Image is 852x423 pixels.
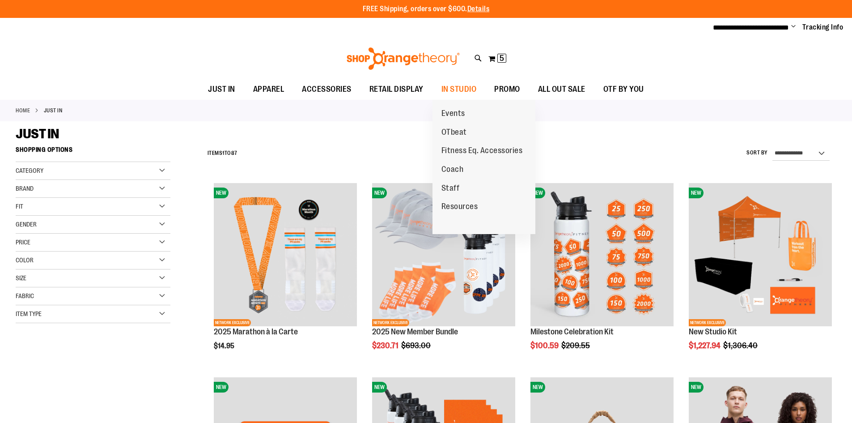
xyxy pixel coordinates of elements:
[214,183,357,326] img: 2025 Marathon à la Carte
[372,382,387,393] span: NEW
[530,183,674,326] img: Milestone Celebration Kit
[526,179,678,373] div: product
[302,79,352,99] span: ACCESSORIES
[214,183,357,328] a: 2025 Marathon à la CarteNEWNETWORK EXCLUSIVE
[16,203,23,210] span: Fit
[214,327,298,336] a: 2025 Marathon à la Carte
[372,183,515,328] a: 2025 New Member BundleNEWNETWORK EXCLUSIVE
[441,165,464,176] span: Coach
[561,341,591,350] span: $209.55
[253,79,284,99] span: APPAREL
[372,319,409,326] span: NETWORK EXCLUSIVE
[222,150,225,156] span: 1
[467,5,490,13] a: Details
[791,23,796,32] button: Account menu
[689,183,832,326] img: New Studio Kit
[538,79,585,99] span: ALL OUT SALE
[16,107,30,115] a: Home
[209,179,361,373] div: product
[16,310,42,317] span: Item Type
[16,167,43,174] span: Category
[372,183,515,326] img: 2025 New Member Bundle
[689,188,704,198] span: NEW
[689,341,722,350] span: $1,227.94
[16,142,170,162] strong: Shopping Options
[345,47,461,70] img: Shop Orangetheory
[689,183,832,328] a: New Studio KitNEWNETWORK EXCLUSIVE
[500,54,504,63] span: 5
[16,256,34,264] span: Color
[16,126,59,141] span: JUST IN
[44,107,63,115] strong: JUST IN
[494,79,520,99] span: PROMO
[441,128,467,139] span: OTbeat
[603,79,644,99] span: OTF BY YOU
[208,146,237,160] h2: Items to
[372,327,458,336] a: 2025 New Member Bundle
[372,341,400,350] span: $230.71
[530,183,674,328] a: Milestone Celebration KitNEW
[684,179,836,373] div: product
[530,341,560,350] span: $100.59
[16,221,37,228] span: Gender
[441,79,477,99] span: IN STUDIO
[208,79,235,99] span: JUST IN
[363,4,490,14] p: FREE Shipping, orders over $600.
[530,327,614,336] a: Milestone Celebration Kit
[16,292,34,299] span: Fabric
[369,79,424,99] span: RETAIL DISPLAY
[214,342,236,350] span: $14.95
[441,146,523,157] span: Fitness Eq. Accessories
[231,150,237,156] span: 87
[802,22,844,32] a: Tracking Info
[368,179,520,373] div: product
[441,109,465,120] span: Events
[746,149,768,157] label: Sort By
[16,274,26,282] span: Size
[689,382,704,393] span: NEW
[441,184,460,195] span: Staff
[214,382,229,393] span: NEW
[214,319,251,326] span: NETWORK EXCLUSIVE
[689,319,726,326] span: NETWORK EXCLUSIVE
[441,202,478,213] span: Resources
[16,239,30,246] span: Price
[401,341,432,350] span: $693.00
[214,188,229,198] span: NEW
[530,188,545,198] span: NEW
[689,327,737,336] a: New Studio Kit
[723,341,759,350] span: $1,306.40
[16,185,34,192] span: Brand
[372,188,387,198] span: NEW
[530,382,545,393] span: NEW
